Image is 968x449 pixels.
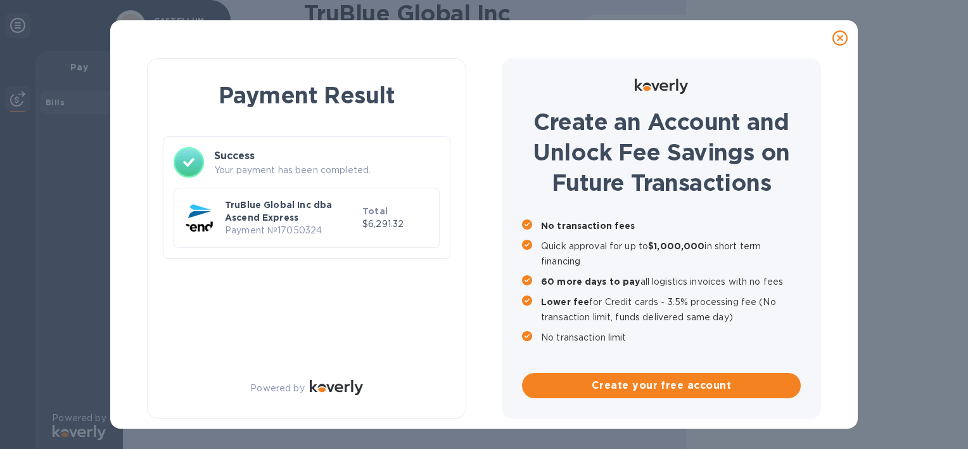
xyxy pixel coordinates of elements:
[541,297,589,307] b: Lower fee
[532,378,791,393] span: Create your free account
[522,107,801,198] h1: Create an Account and Unlock Fee Savings on Future Transactions
[541,330,801,345] p: No transaction limit
[362,206,388,216] b: Total
[168,79,445,111] h1: Payment Result
[541,277,640,287] b: 60 more days to pay
[310,380,363,395] img: Logo
[250,382,304,395] p: Powered by
[541,238,801,269] p: Quick approval for up to in short term financing
[214,164,440,177] p: Your payment has been completed.
[541,294,801,325] p: for Credit cards - 3.5% processing fee (No transaction limit, funds delivered same day)
[214,148,440,164] h3: Success
[541,274,801,289] p: all logistics invoices with no fees
[362,218,429,231] p: $6,291.32
[225,198,357,224] p: TruBlue Global Inc dba Ascend Express
[522,373,801,398] button: Create your free account
[635,79,688,94] img: Logo
[648,241,704,251] b: $1,000,000
[541,221,635,231] b: No transaction fees
[225,224,357,237] p: Payment № 17050324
